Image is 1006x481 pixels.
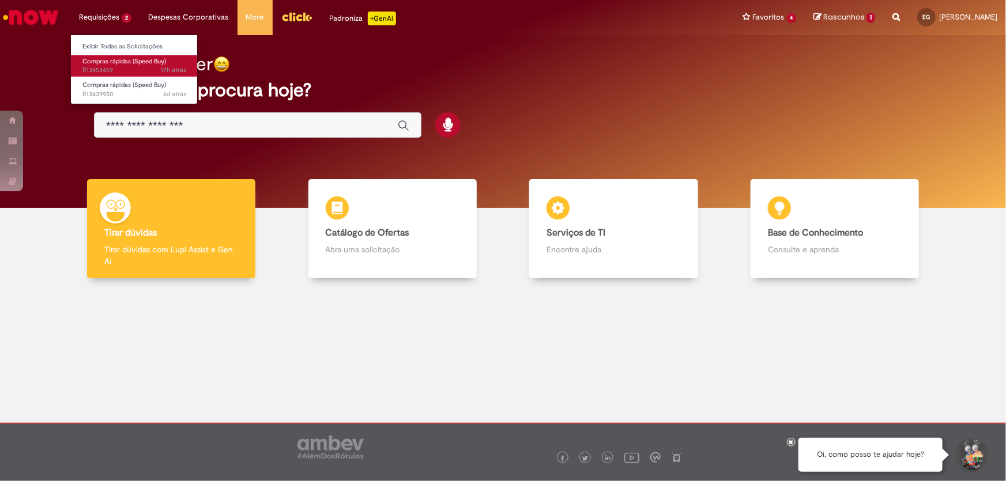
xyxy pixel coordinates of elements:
img: logo_footer_workplace.png [650,452,661,463]
div: Padroniza [330,12,396,25]
b: Catálogo de Ofertas [326,227,409,238]
ul: Requisições [70,35,198,104]
a: Aberto R13439950 : Compras rápidas (Speed Buy) [71,79,198,100]
span: Rascunhos [823,12,865,22]
span: 17h atrás [161,66,186,74]
a: Tirar dúvidas Tirar dúvidas com Lupi Assist e Gen Ai [61,179,282,279]
p: Encontre ajuda [547,244,680,255]
b: Tirar dúvidas [104,227,157,238]
div: Oi, como posso te ajudar hoje? [798,438,943,472]
span: Despesas Corporativas [149,12,229,23]
span: Compras rápidas (Speed Buy) [82,81,166,89]
a: Catálogo de Ofertas Abra uma solicitação [282,179,503,279]
img: ServiceNow [1,6,61,29]
span: 4 [787,13,797,23]
img: logo_footer_naosei.png [672,452,682,463]
p: +GenAi [368,12,396,25]
img: logo_footer_youtube.png [624,450,639,465]
p: Tirar dúvidas com Lupi Assist e Gen Ai [104,244,238,267]
img: happy-face.png [213,56,230,73]
img: click_logo_yellow_360x200.png [281,8,312,25]
img: logo_footer_ambev_rotulo_gray.png [297,435,364,459]
img: logo_footer_linkedin.png [605,455,611,462]
img: logo_footer_facebook.png [560,456,566,461]
a: Serviços de TI Encontre ajuda [503,179,725,279]
span: Requisições [79,12,119,23]
h2: O que você procura hoje? [94,80,912,100]
span: More [246,12,264,23]
p: Consulte e aprenda [768,244,902,255]
span: 1 [866,13,875,23]
p: Abra uma solicitação [326,244,459,255]
span: Compras rápidas (Speed Buy) [82,57,166,66]
span: 6d atrás [163,90,186,99]
span: R13453459 [82,66,186,75]
time: 22/08/2025 13:44:38 [163,90,186,99]
span: [PERSON_NAME] [939,12,997,22]
span: R13439950 [82,90,186,99]
time: 27/08/2025 16:11:34 [161,66,186,74]
b: Serviços de TI [547,227,605,238]
span: EG [923,13,930,21]
b: Base de Conhecimento [768,227,863,238]
span: Favoritos [753,12,785,23]
span: 2 [122,13,131,23]
button: Iniciar Conversa de Suporte [954,438,989,472]
a: Rascunhos [813,12,875,23]
img: logo_footer_twitter.png [582,456,588,461]
a: Exibir Todas as Solicitações [71,40,198,53]
a: Base de Conhecimento Consulte e aprenda [724,179,945,279]
a: Aberto R13453459 : Compras rápidas (Speed Buy) [71,55,198,77]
